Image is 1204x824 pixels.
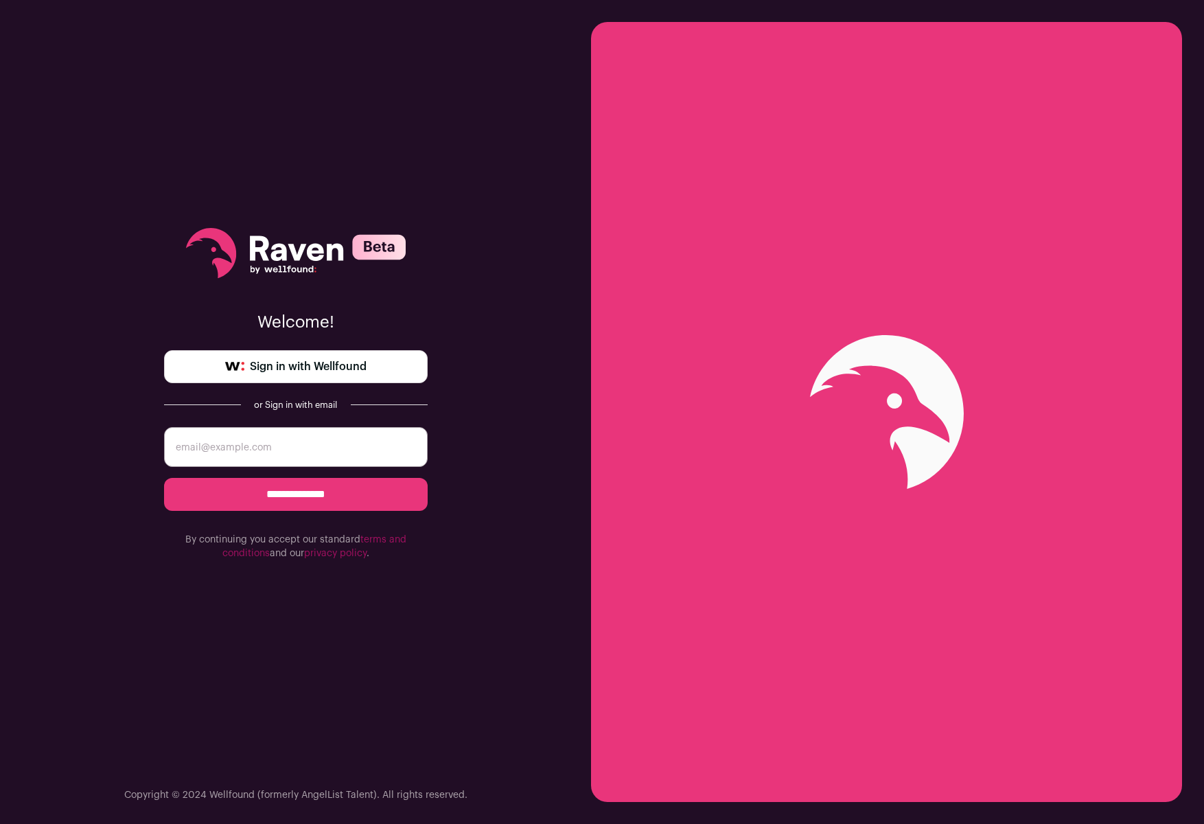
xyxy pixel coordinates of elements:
[164,533,428,560] p: By continuing you accept our standard and our .
[222,535,406,558] a: terms and conditions
[304,549,367,558] a: privacy policy
[225,362,244,371] img: wellfound-symbol-flush-black-fb3c872781a75f747ccb3a119075da62bfe97bd399995f84a933054e44a575c4.png
[164,312,428,334] p: Welcome!
[124,788,467,802] p: Copyright © 2024 Wellfound (formerly AngelList Talent). All rights reserved.
[164,427,428,467] input: email@example.com
[250,358,367,375] span: Sign in with Wellfound
[252,400,340,411] div: or Sign in with email
[164,350,428,383] a: Sign in with Wellfound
